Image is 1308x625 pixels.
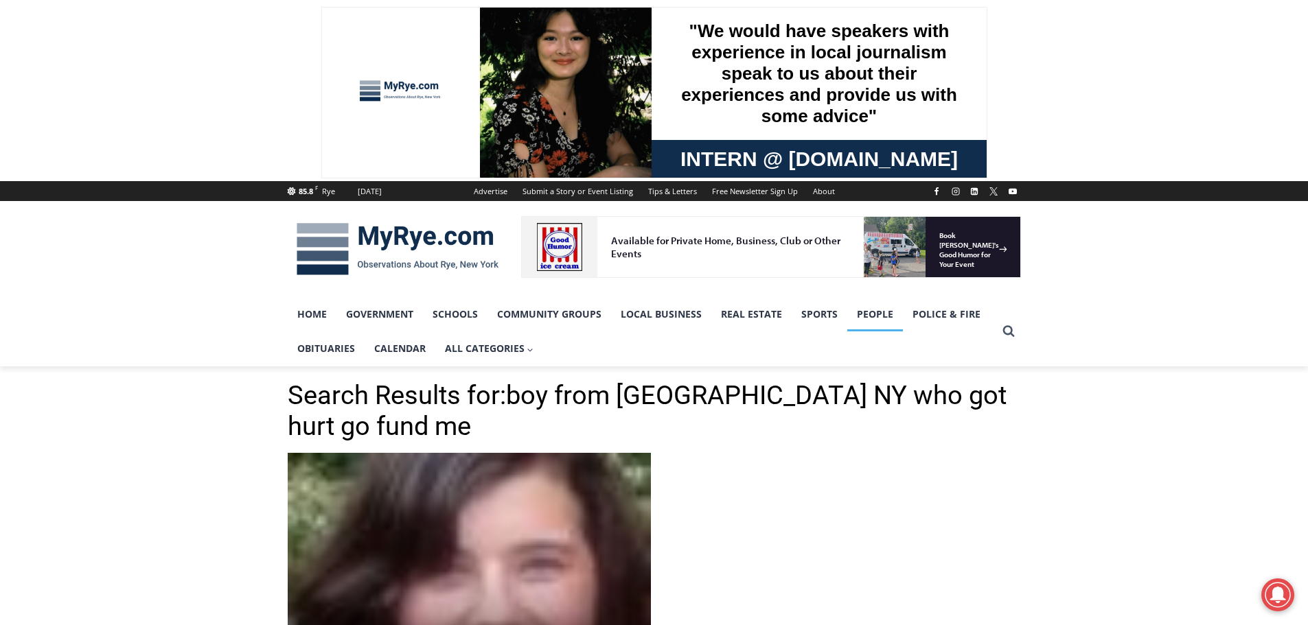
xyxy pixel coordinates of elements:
[423,297,487,331] a: Schools
[330,133,665,171] a: Intern @ [DOMAIN_NAME]
[288,297,996,366] nav: Primary Navigation
[336,297,423,331] a: Government
[847,297,903,331] a: People
[928,183,945,200] a: Facebook
[288,380,1007,442] span: boy from [GEOGRAPHIC_DATA] NY who got hurt go fund me
[359,137,636,167] span: Intern @ [DOMAIN_NAME]
[288,297,336,331] a: Home
[365,331,435,366] a: Calendar
[704,181,805,201] a: Free Newsletter Sign Up
[487,297,611,331] a: Community Groups
[985,183,1002,200] a: X
[358,185,382,198] div: [DATE]
[322,185,335,198] div: Rye
[466,181,515,201] a: Advertise
[288,331,365,366] a: Obituaries
[347,1,649,133] div: "We would have speakers with experience in local journalism speak to us about their experiences a...
[903,297,990,331] a: Police & Fire
[1,138,138,171] a: Open Tues. - Sun. [PHONE_NUMBER]
[611,297,711,331] a: Local Business
[996,319,1021,344] button: View Search Form
[805,181,842,201] a: About
[418,14,478,53] h4: Book [PERSON_NAME]'s Good Humor for Your Event
[948,183,964,200] a: Instagram
[299,186,313,196] span: 85.8
[966,183,983,200] a: Linkedin
[641,181,704,201] a: Tips & Letters
[515,181,641,201] a: Submit a Story or Event Listing
[466,181,842,201] nav: Secondary Navigation
[792,297,847,331] a: Sports
[141,86,195,164] div: "[PERSON_NAME]'s draw is the fine variety of pristine raw fish kept on hand"
[435,331,544,366] button: Child menu of All Categories
[408,4,496,62] a: Book [PERSON_NAME]'s Good Humor for Your Event
[711,297,792,331] a: Real Estate
[315,184,318,191] span: F
[288,213,507,285] img: MyRye.com
[1005,183,1021,200] a: YouTube
[90,18,339,44] div: Available for Private Home, Business, Club or Other Events
[4,141,135,193] span: Open Tues. - Sun. [PHONE_NUMBER]
[288,380,1021,443] h1: Search Results for:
